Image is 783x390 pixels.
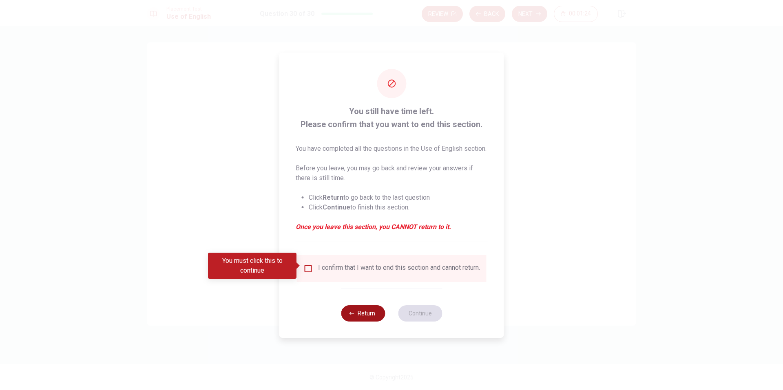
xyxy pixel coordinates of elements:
[341,305,385,322] button: Return
[323,203,350,211] strong: Continue
[318,264,480,273] div: I confirm that I want to end this section and cannot return.
[309,203,488,212] li: Click to finish this section.
[296,222,488,232] em: Once you leave this section, you CANNOT return to it.
[296,105,488,131] span: You still have time left. Please confirm that you want to end this section.
[309,193,488,203] li: Click to go back to the last question
[323,194,343,201] strong: Return
[303,264,313,273] span: You must click this to continue
[296,163,488,183] p: Before you leave, you may go back and review your answers if there is still time.
[398,305,442,322] button: Continue
[296,144,488,154] p: You have completed all the questions in the Use of English section.
[208,253,296,279] div: You must click this to continue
